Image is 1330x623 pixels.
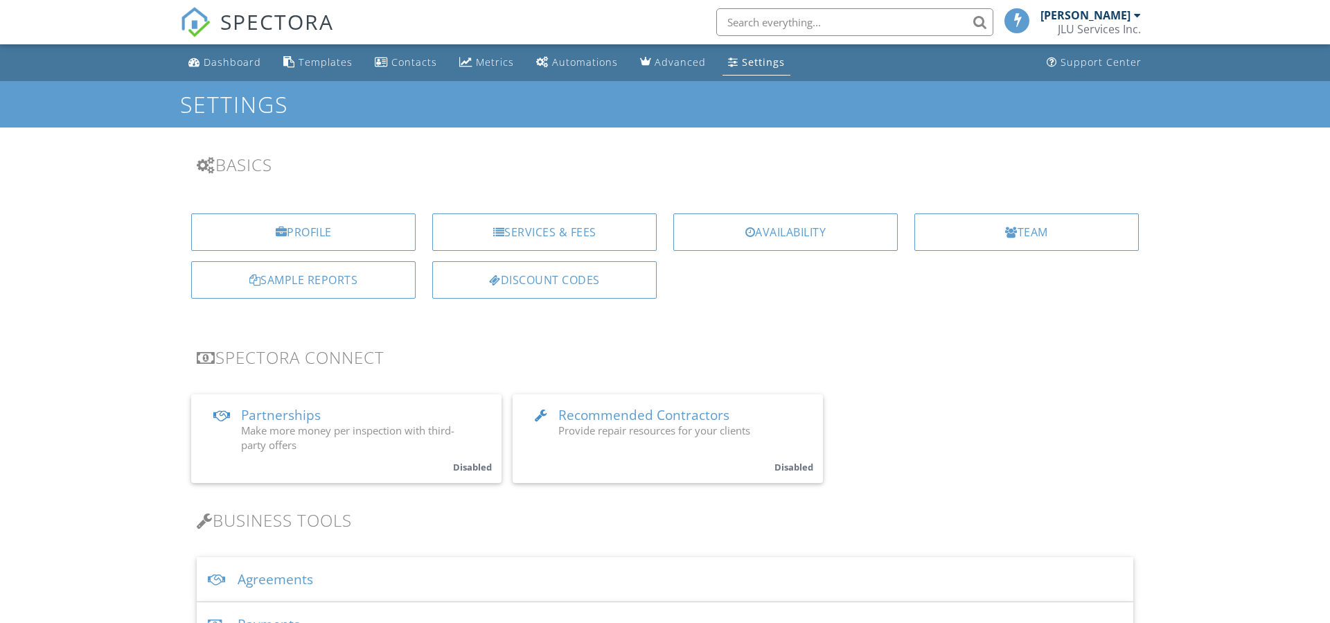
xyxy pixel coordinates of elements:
[197,511,1133,529] h3: Business Tools
[220,7,334,36] span: SPECTORA
[197,348,1133,367] h3: Spectora Connect
[241,423,454,452] span: Make more money per inspection with third-party offers
[742,55,785,69] div: Settings
[180,19,334,48] a: SPECTORA
[191,261,416,299] a: Sample Reports
[299,55,353,69] div: Templates
[241,406,321,424] span: Partnerships
[191,213,416,251] a: Profile
[914,213,1139,251] a: Team
[774,461,813,473] small: Disabled
[558,423,750,437] span: Provide repair resources for your clients
[432,261,657,299] a: Discount Codes
[204,55,261,69] div: Dashboard
[476,55,514,69] div: Metrics
[1040,8,1130,22] div: [PERSON_NAME]
[191,394,502,483] a: Partnerships Make more money per inspection with third-party offers Disabled
[531,50,623,76] a: Automations (Basic)
[1058,22,1141,36] div: JLU Services Inc.
[1041,50,1147,76] a: Support Center
[454,50,520,76] a: Metrics
[453,461,492,473] small: Disabled
[552,55,618,69] div: Automations
[180,7,211,37] img: The Best Home Inspection Software - Spectora
[635,50,711,76] a: Advanced
[183,50,267,76] a: Dashboard
[673,213,898,251] a: Availability
[722,50,790,76] a: Settings
[369,50,443,76] a: Contacts
[716,8,993,36] input: Search everything...
[558,406,729,424] span: Recommended Contractors
[432,213,657,251] a: Services & Fees
[180,92,1150,116] h1: Settings
[391,55,437,69] div: Contacts
[197,557,1133,602] div: Agreements
[197,155,1133,174] h3: Basics
[1061,55,1142,69] div: Support Center
[513,394,823,483] a: Recommended Contractors Provide repair resources for your clients Disabled
[655,55,706,69] div: Advanced
[278,50,358,76] a: Templates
